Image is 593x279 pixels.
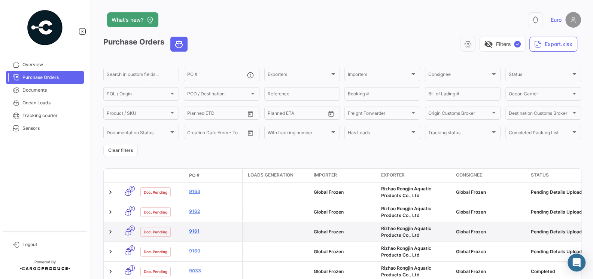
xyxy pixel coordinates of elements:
span: visibility_off [484,40,493,49]
span: Rizhao Rongjin Aquatic Products Co., Ltd [381,265,431,278]
span: ✓ [514,41,521,47]
datatable-header-cell: Exporter [378,169,453,182]
a: Overview [6,58,84,71]
span: 0 [130,245,135,251]
span: What's new? [112,16,143,24]
span: Sensors [22,125,81,132]
span: Global Frozen [314,229,344,234]
span: Importers [348,73,410,78]
span: Doc. Pending [144,209,167,215]
a: Expand/Collapse Row [107,248,114,255]
h3: Purchase Orders [103,37,190,52]
span: 0 [130,186,135,191]
a: Expand/Collapse Row [107,188,114,196]
button: What's new? [107,12,158,27]
button: Ocean [171,37,187,51]
span: Consignee [428,73,490,78]
span: With tracking number [268,131,330,136]
span: Euro [551,16,562,24]
button: Open calendar [245,127,256,138]
span: Exporters [268,73,330,78]
datatable-header-cell: Transport mode [119,172,137,178]
a: 9163 [189,188,239,195]
span: Doc. Pending [144,189,167,195]
span: Doc. Pending [144,249,167,255]
datatable-header-cell: Consignee [453,169,528,182]
button: Export.xlsx [529,37,577,52]
datatable-header-cell: Doc. Status [137,172,186,178]
a: Tracking courier [6,109,84,122]
a: Expand/Collapse Row [107,268,114,275]
span: Origin Customs Broker [428,112,490,117]
span: Consignee [456,172,482,178]
span: Completed Packing List [509,131,571,136]
span: Global Frozen [456,209,486,215]
a: Expand/Collapse Row [107,228,114,236]
span: Ocean Carrier [509,92,571,98]
span: Doc. Pending [144,269,167,275]
span: Exporter [381,172,405,178]
a: 9160 [189,248,239,254]
span: Destination Customs Broker [509,112,571,117]
button: Open calendar [325,108,337,119]
span: Freight Forwarder [348,112,410,117]
span: 1 [130,265,135,271]
a: 9162 [189,208,239,215]
datatable-header-cell: Loads generation [243,169,311,182]
span: Status [531,172,549,178]
span: Purchase Orders [22,74,81,81]
span: Documents [22,87,81,93]
span: Rizhao Rongjin Aquatic Products Co., Ltd [381,206,431,218]
button: Clear filters [103,144,138,156]
span: Ocean Loads [22,99,81,106]
input: To [203,112,230,117]
span: Global Frozen [314,189,344,195]
img: powered-by.png [26,9,64,46]
span: Product / SKU [107,112,169,117]
span: Tracking courier [22,112,81,119]
span: POD / Destination [187,92,249,98]
span: Logout [22,241,81,248]
img: placeholder-user.png [565,12,581,28]
span: Overview [22,61,81,68]
span: Tracking status [428,131,490,136]
div: Abrir Intercom Messenger [568,254,586,272]
span: Importer [314,172,337,178]
span: POL / Origin [107,92,169,98]
span: 0 [130,206,135,211]
span: 0 [130,226,135,231]
a: Documents [6,84,84,96]
a: Purchase Orders [6,71,84,84]
datatable-header-cell: Importer [311,169,378,182]
span: Global Frozen [456,189,486,195]
a: Ocean Loads [6,96,84,109]
span: Status [509,73,571,78]
span: Doc. Pending [144,229,167,235]
input: To [203,131,230,136]
span: Global Frozen [456,229,486,234]
datatable-header-cell: PO # [186,169,242,182]
span: Rizhao Rongjin Aquatic Products Co., Ltd [381,245,431,258]
span: Rizhao Rongjin Aquatic Products Co., Ltd [381,226,431,238]
a: 9161 [189,228,239,234]
span: Loads generation [248,172,294,178]
input: From [268,112,278,117]
a: Expand/Collapse Row [107,208,114,216]
a: 9033 [189,267,239,274]
span: Global Frozen [314,269,344,274]
button: visibility_offFilters✓ [479,37,526,52]
input: To [283,112,311,117]
input: From [187,112,198,117]
span: Has Loads [348,131,410,136]
button: Open calendar [245,108,256,119]
span: Global Frozen [314,209,344,215]
span: Global Frozen [314,249,344,254]
input: From [187,131,198,136]
span: Global Frozen [456,249,486,254]
span: PO # [189,172,200,179]
span: Documentation Status [107,131,169,136]
span: Rizhao Rongjin Aquatic Products Co., Ltd [381,186,431,198]
span: Global Frozen [456,269,486,274]
a: Sensors [6,122,84,135]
